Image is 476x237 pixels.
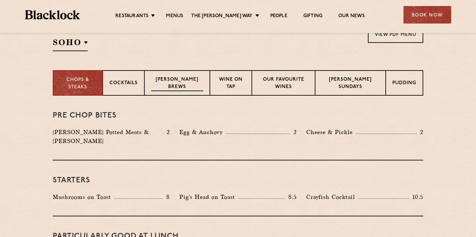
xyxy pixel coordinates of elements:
[179,193,238,201] p: Pig's Head on Toast
[109,80,138,88] p: Cocktails
[179,128,226,137] p: Egg & Anchovy
[53,193,114,201] p: Mushrooms on Toast
[270,13,287,20] a: People
[417,128,423,136] p: 2
[60,77,96,91] p: Chops & Steaks
[338,13,365,20] a: Our News
[306,128,356,137] p: Cheese & Pickle
[166,13,183,20] a: Menus
[25,10,80,19] img: BL_Textured_Logo-footer-cropped.svg
[392,80,416,88] p: Pudding
[191,13,252,20] a: The [PERSON_NAME] Way
[404,6,451,24] div: Book Now
[285,193,297,201] p: 8.5
[409,193,423,201] p: 10.5
[322,76,379,91] p: [PERSON_NAME] Sundays
[53,37,88,51] h2: SOHO
[53,176,423,185] h3: Starters
[163,193,170,201] p: 8
[306,193,358,201] p: Crayfish Cocktail
[290,128,297,136] p: 2
[217,76,245,91] p: Wine on Tap
[115,13,148,20] a: Restaurants
[163,128,170,136] p: 2
[53,128,163,146] p: [PERSON_NAME] Potted Meats & [PERSON_NAME]
[303,13,322,20] a: Gifting
[368,25,423,43] a: View PDF Menu
[53,112,423,120] h3: Pre Chop Bites
[151,76,203,91] p: [PERSON_NAME] Brews
[259,76,309,91] p: Our favourite wines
